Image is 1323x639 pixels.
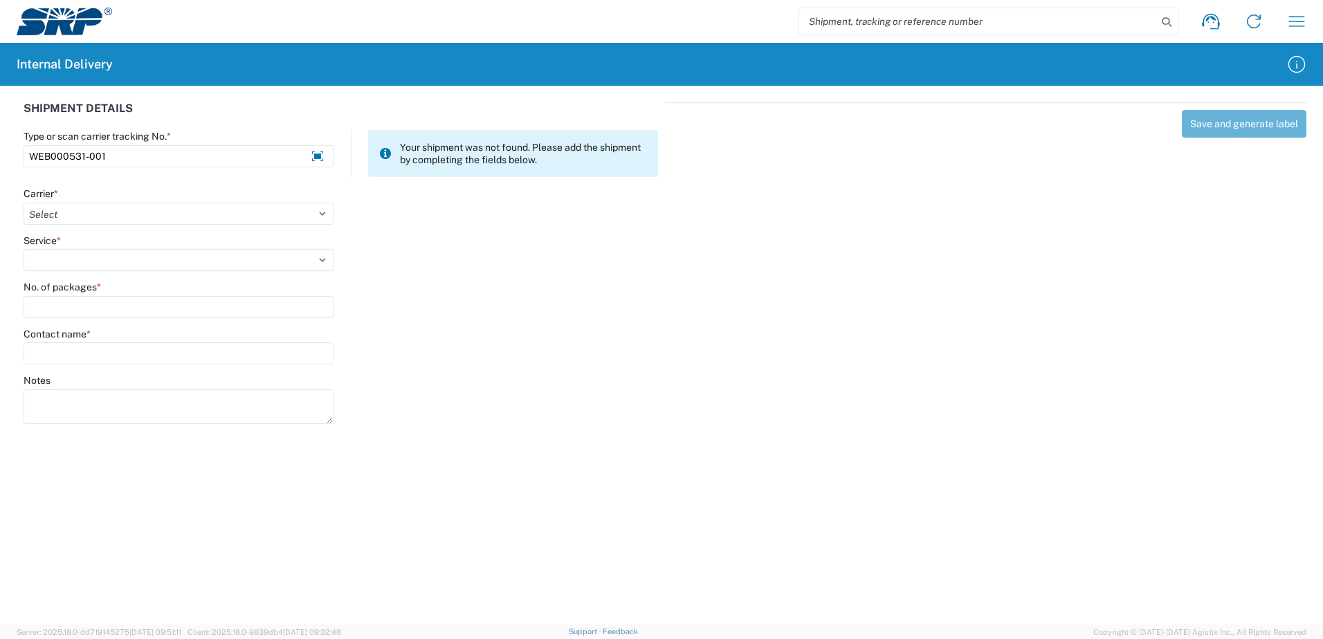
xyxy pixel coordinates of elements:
[188,628,341,636] span: Client: 2025.18.0-9839db4
[17,56,113,73] h2: Internal Delivery
[24,102,658,130] div: SHIPMENT DETAILS
[17,8,112,35] img: srp
[24,187,58,200] label: Carrier
[129,628,181,636] span: [DATE] 09:51:11
[24,130,171,142] label: Type or scan carrier tracking No.
[24,328,91,340] label: Contact name
[603,627,638,636] a: Feedback
[24,374,51,387] label: Notes
[799,8,1157,35] input: Shipment, tracking or reference number
[1093,626,1306,638] span: Copyright © [DATE]-[DATE] Agistix Inc., All Rights Reserved
[24,234,61,247] label: Service
[17,628,181,636] span: Server: 2025.18.0-dd719145275
[400,141,647,166] span: Your shipment was not found. Please add the shipment by completing the fields below.
[569,627,603,636] a: Support
[24,281,101,293] label: No. of packages
[283,628,341,636] span: [DATE] 09:32:48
